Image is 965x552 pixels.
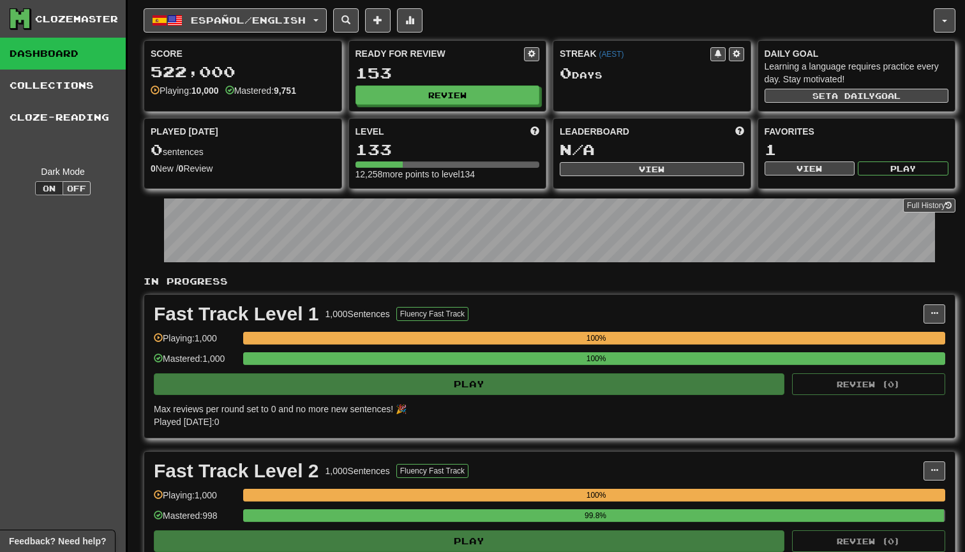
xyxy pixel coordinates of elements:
span: Level [355,125,384,138]
div: 153 [355,65,540,81]
p: In Progress [144,275,955,288]
div: Streak [560,47,710,60]
div: Playing: 1,000 [154,332,237,353]
div: Fast Track Level 2 [154,461,319,481]
div: sentences [151,142,335,158]
div: 1 [765,142,949,158]
div: Fast Track Level 1 [154,304,319,324]
div: Daily Goal [765,47,949,60]
span: Leaderboard [560,125,629,138]
div: 100% [247,352,945,365]
div: 12,258 more points to level 134 [355,168,540,181]
button: Play [858,161,948,175]
strong: 0 [151,163,156,174]
div: Mastered: 1,000 [154,352,237,373]
button: Fluency Fast Track [396,307,468,321]
span: Played [DATE]: 0 [154,417,219,427]
button: Seta dailygoal [765,89,949,103]
div: Ready for Review [355,47,525,60]
button: Español/English [144,8,327,33]
span: This week in points, UTC [735,125,744,138]
div: 522,000 [151,64,335,80]
div: Score [151,47,335,60]
a: Full History [903,198,955,213]
div: Day s [560,65,744,82]
span: N/A [560,140,595,158]
div: 100% [247,489,945,502]
span: 0 [560,64,572,82]
button: Fluency Fast Track [396,464,468,478]
span: 0 [151,140,163,158]
div: Max reviews per round set to 0 and no more new sentences! 🎉 [154,403,938,415]
div: Favorites [765,125,949,138]
button: Review [355,86,540,105]
span: Open feedback widget [9,535,106,548]
button: On [35,181,63,195]
span: Played [DATE] [151,125,218,138]
div: 133 [355,142,540,158]
div: New / Review [151,162,335,175]
button: Play [154,530,784,552]
button: Play [154,373,784,395]
span: Español / English [191,15,306,26]
button: Search sentences [333,8,359,33]
div: 99.8% [247,509,944,522]
strong: 9,751 [274,86,296,96]
span: Score more points to level up [530,125,539,138]
div: Mastered: 998 [154,509,237,530]
div: Learning a language requires practice every day. Stay motivated! [765,60,949,86]
div: 1,000 Sentences [325,308,390,320]
span: a daily [832,91,875,100]
button: View [560,162,744,176]
div: 1,000 Sentences [325,465,390,477]
button: Off [63,181,91,195]
div: Mastered: [225,84,296,97]
button: More stats [397,8,423,33]
div: Clozemaster [35,13,118,26]
div: Playing: [151,84,219,97]
div: Dark Mode [10,165,116,178]
div: 100% [247,332,945,345]
button: View [765,161,855,175]
button: Review (0) [792,373,945,395]
strong: 10,000 [191,86,219,96]
a: (AEST) [599,50,624,59]
div: Playing: 1,000 [154,489,237,510]
strong: 0 [179,163,184,174]
button: Review (0) [792,530,945,552]
button: Add sentence to collection [365,8,391,33]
